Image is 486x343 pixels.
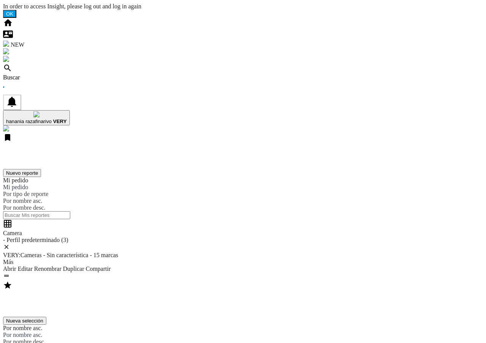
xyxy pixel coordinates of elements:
div: Por tipo de reporte [3,191,483,198]
div: Camera [3,230,483,237]
div: Por nombre desc. [3,204,483,211]
div: Buscar [3,74,483,81]
div: Matriz de precios [3,219,483,230]
button: OK [3,10,16,18]
button: Nueva selección [3,317,46,325]
div: Acceso a Chanel Cosmetic [3,56,483,63]
h2: Mis selecciones [3,299,483,309]
img: cosmetic-logo.svg [3,56,9,62]
b: VERY [53,119,67,124]
div: Mi pedido [3,184,483,191]
span: Editar [18,266,33,272]
img: profile.jpg [33,111,39,117]
div: Inicio [3,18,483,29]
div: VERY:Cameras - Sin característica - 15 marcas [3,252,483,259]
span: NEW [11,41,24,48]
div: WiseCard [3,41,483,48]
div: Contáctanos [3,29,483,41]
h2: Mis reportes [3,151,483,161]
button: 0 notificación [3,95,21,110]
img: wiser-w-icon-blue.png [3,125,9,131]
div: Borrar [3,243,483,252]
span: hanania razafinarivo [6,119,52,124]
button: Nuevo reporte [3,169,41,177]
div: Por nombre asc. [3,332,483,338]
img: alerts-logo.svg [3,48,9,54]
span: Renombrar [34,266,62,272]
div: In order to access Insight, please log out and log in again [3,3,483,10]
img: wise-card.svg [3,41,9,47]
input: Buscar Mis reportes [3,211,70,219]
div: - Perfil predeterminado (3) [3,237,483,243]
span: Duplicar [63,266,84,272]
div: Por nombre asc. [3,198,483,204]
div: Alertas [3,48,483,56]
span: Más [3,259,14,265]
a: Abrir Sitio Wiser [3,126,9,133]
button: hanania razafinarivo VERY [3,110,70,125]
span: Compartir [86,266,111,272]
span: Abrir [3,266,16,272]
div: Por nombre asc. [3,325,483,332]
div: Mi pedido [3,177,483,184]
